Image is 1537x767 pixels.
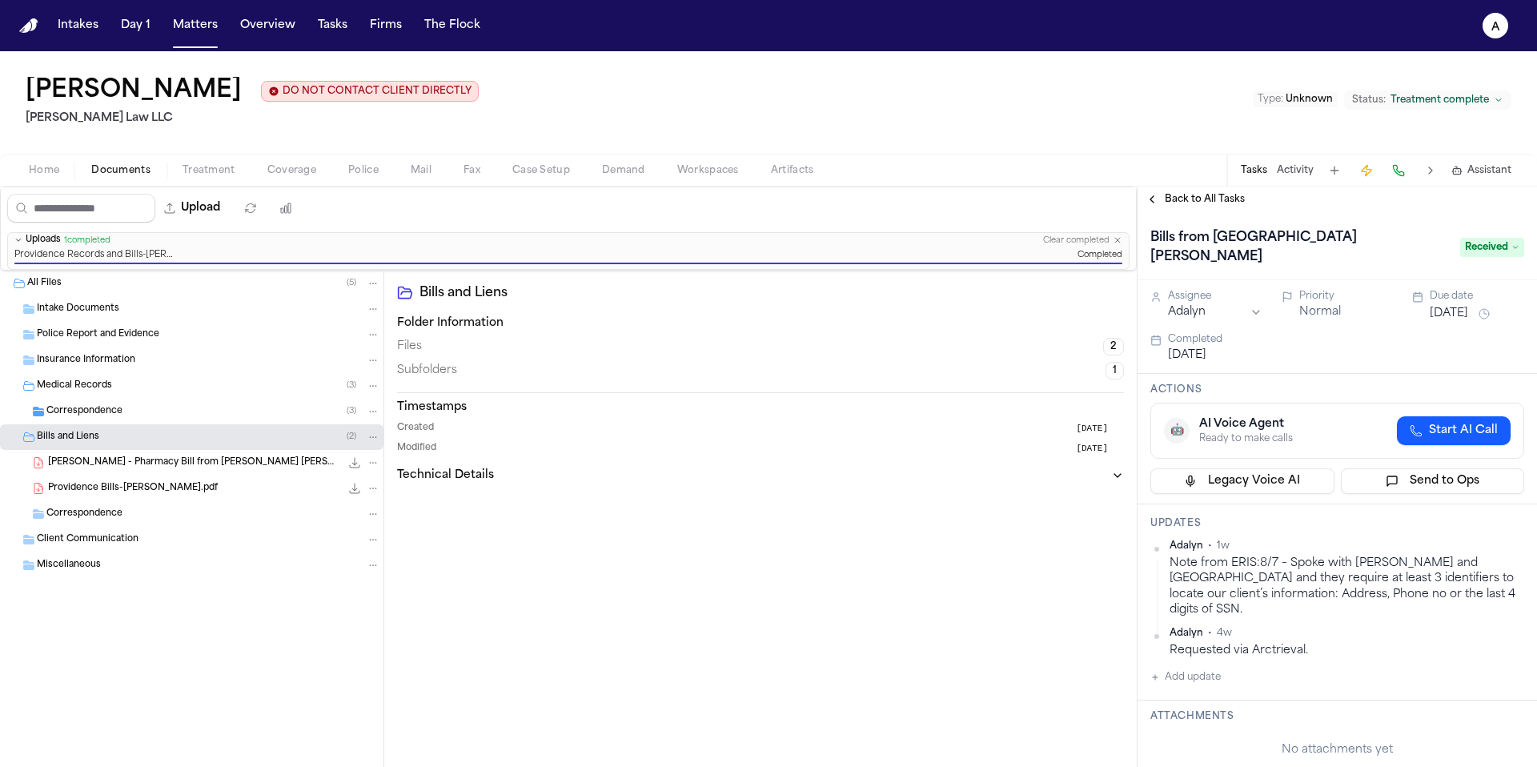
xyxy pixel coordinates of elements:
span: Home [29,164,59,177]
h1: [PERSON_NAME] [26,77,242,106]
span: Subfolders [397,363,457,379]
span: Adalyn [1170,540,1203,552]
span: ( 3 ) [347,381,356,390]
div: AI Voice Agent [1199,416,1293,432]
span: Correspondence [46,508,122,521]
h2: [PERSON_NAME] Law LLC [26,109,479,128]
input: Search files [7,194,155,223]
span: Correspondence [46,405,122,419]
button: Edit Type: Unknown [1253,91,1338,107]
span: Start AI Call [1429,423,1498,439]
span: Mail [411,164,431,177]
button: Intakes [51,11,105,40]
button: Normal [1299,304,1341,320]
span: • [1208,540,1212,552]
span: DO NOT CONTACT CLIENT DIRECTLY [283,85,472,98]
span: Adalyn [1170,627,1203,640]
span: Assistant [1467,164,1511,177]
h1: Bills from [GEOGRAPHIC_DATA][PERSON_NAME] [1144,225,1451,270]
button: Assistant [1451,164,1511,177]
h3: Attachments [1150,710,1524,723]
span: [DATE] [1076,422,1108,436]
button: Add update [1150,668,1221,687]
div: Ready to make calls [1199,432,1293,445]
button: [DATE] [1430,306,1468,322]
span: Police Report and Evidence [37,328,159,342]
span: All Files [27,277,62,291]
span: Providence Records and Bills-[PERSON_NAME].pdf [14,250,175,262]
span: ( 2 ) [347,432,356,441]
button: Day 1 [114,11,157,40]
span: [DATE] [1076,442,1108,456]
span: Workspaces [677,164,739,177]
button: Technical Details [397,468,1124,484]
button: Start AI Call [1397,416,1511,445]
button: Download Providence Bills-L.Adamek.pdf [347,480,363,496]
button: Download L. Adamek - Pharmacy Bill from Fred Meyer - 8.1.23 to 6.6.24 [347,455,363,471]
span: Police [348,164,379,177]
button: Uploads1completedClear completed [8,233,1129,248]
span: ( 5 ) [347,279,356,287]
span: Documents [91,164,150,177]
span: Modified [397,442,436,456]
div: No attachments yet [1150,742,1524,758]
button: Edit client contact restriction [261,81,479,102]
button: Create Immediate Task [1355,159,1378,182]
span: 1w [1217,540,1230,552]
h3: Timestamps [397,400,1124,416]
span: Received [1460,238,1524,257]
button: The Flock [418,11,487,40]
span: 1 completed [64,235,110,246]
span: • [1208,627,1212,640]
span: Type : [1258,94,1283,104]
text: A [1491,22,1500,33]
span: ( 3 ) [347,407,356,416]
button: Firms [363,11,408,40]
span: Client Communication [37,533,138,547]
button: Tasks [311,11,354,40]
div: Requested via Arctrieval. [1170,643,1524,658]
h2: Bills and Liens [419,283,1124,303]
span: Treatment complete [1391,94,1489,106]
a: Home [19,18,38,34]
button: Add Task [1323,159,1346,182]
button: [DATE] [1076,442,1124,456]
button: Overview [234,11,302,40]
button: Tasks [1241,164,1267,177]
button: Matters [167,11,224,40]
button: Change status from Treatment complete [1344,90,1511,110]
span: Artifacts [771,164,814,177]
span: Miscellaneous [37,559,101,572]
div: Note from ERIS:8/7 – Spoke with [PERSON_NAME] and [GEOGRAPHIC_DATA] and they require at least 3 i... [1170,556,1524,617]
span: Bills and Liens [37,431,99,444]
span: Status: [1352,94,1386,106]
div: Priority [1299,290,1394,303]
button: Snooze task [1475,304,1494,323]
button: Edit matter name [26,77,242,106]
span: 2 [1103,338,1124,355]
button: Send to Ops [1341,468,1525,494]
span: Uploads [26,235,61,247]
h3: Technical Details [397,468,494,484]
button: Clear completed [1043,235,1110,246]
span: Providence Bills-[PERSON_NAME].pdf [48,482,218,496]
img: Finch Logo [19,18,38,34]
button: Back to All Tasks [1138,193,1253,206]
span: Demand [602,164,645,177]
span: Files [397,339,422,355]
button: [DATE] [1076,422,1124,436]
span: Back to All Tasks [1165,193,1245,206]
span: Completed [1078,250,1122,262]
span: [PERSON_NAME] - Pharmacy Bill from [PERSON_NAME] [PERSON_NAME] - [DATE] to [DATE] [48,456,340,470]
span: Coverage [267,164,316,177]
div: Completed [1168,333,1524,346]
span: 4w [1217,627,1232,640]
button: Make a Call [1387,159,1410,182]
span: Insurance Information [37,354,135,367]
span: Intake Documents [37,303,119,316]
